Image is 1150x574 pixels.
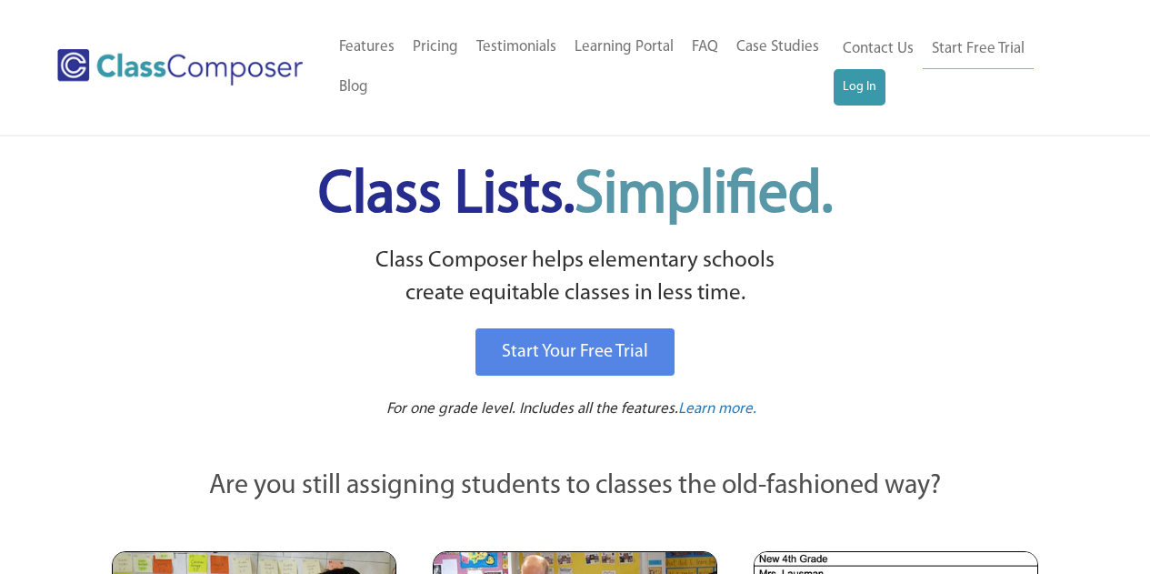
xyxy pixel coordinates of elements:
span: Class Lists. [318,166,833,226]
a: Case Studies [727,27,828,67]
a: Start Your Free Trial [475,328,675,376]
a: Testimonials [467,27,565,67]
a: Log In [834,69,885,106]
a: Learn more. [678,398,756,421]
span: Simplified. [575,166,833,226]
a: Start Free Trial [923,29,1034,70]
nav: Header Menu [330,27,834,107]
a: Learning Portal [565,27,683,67]
img: Class Composer [57,49,303,86]
a: Pricing [404,27,467,67]
span: Learn more. [678,401,756,417]
span: Start Your Free Trial [502,343,648,361]
a: Contact Us [834,29,923,69]
p: Class Composer helps elementary schools create equitable classes in less time. [109,245,1042,311]
a: Blog [330,67,377,107]
a: FAQ [683,27,727,67]
a: Features [330,27,404,67]
nav: Header Menu [834,29,1079,106]
span: For one grade level. Includes all the features. [386,401,678,417]
p: Are you still assigning students to classes the old-fashioned way? [112,467,1039,507]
